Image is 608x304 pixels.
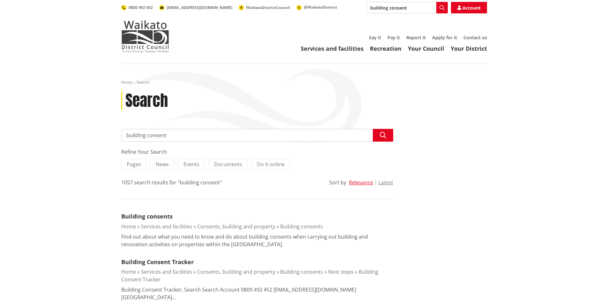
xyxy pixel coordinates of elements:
a: Next steps [328,268,354,275]
span: 0800 492 452 [129,5,153,10]
a: Consents, building and property [197,223,275,230]
a: Your Council [408,45,444,52]
a: Say it [369,34,381,41]
span: Documents [214,161,242,168]
a: Services and facilities [141,223,192,230]
a: Building consents [121,212,173,220]
span: Pages [127,161,141,168]
span: [EMAIL_ADDRESS][DOMAIN_NAME] [167,5,232,10]
a: Home [121,223,136,230]
button: Relevance [349,180,373,185]
a: Pay it [387,34,400,41]
a: Recreation [370,45,402,52]
p: Find out about what you need to know and do about building consents when carrying out building an... [121,233,393,248]
nav: breadcrumb [121,80,487,85]
div: 1057 search results for "building consent" [121,179,222,186]
a: Building Consent Tracker [121,258,194,266]
span: WaikatoDistrictCouncil [246,5,290,10]
input: Search input [366,2,448,13]
a: [EMAIL_ADDRESS][DOMAIN_NAME] [159,5,232,10]
span: Events [184,161,199,168]
span: @WaikatoDistrict [304,4,337,10]
span: Do it online [257,161,285,168]
a: Report it [406,34,426,41]
a: Services and facilities [301,45,364,52]
a: Home [121,79,132,85]
a: Building consents [280,223,323,230]
img: Waikato District Council - Te Kaunihera aa Takiwaa o Waikato [121,20,169,52]
a: @WaikatoDistrict [296,4,337,10]
div: Sort by [329,179,346,186]
p: Building Consent Tracker, Search Search Account 0800 492 452 [EMAIL_ADDRESS][DOMAIN_NAME] [GEOGRA... [121,286,393,301]
button: Latest [379,180,393,185]
span: News [156,161,169,168]
a: 0800 492 452 [121,5,153,10]
a: Your District [451,45,487,52]
span: Search [137,79,149,85]
a: Apply for it [432,34,457,41]
div: Refine Your Search [121,148,393,156]
a: WaikatoDistrictCouncil [239,5,290,10]
input: Search input [121,129,393,142]
a: Building Consent Tracker [121,268,378,283]
a: Services and facilities [141,268,192,275]
a: Contact us [463,34,487,41]
h1: Search [125,92,168,110]
a: Home [121,268,136,275]
a: Building consents [280,268,323,275]
a: Consents, building and property [197,268,275,275]
a: Account [451,2,487,13]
